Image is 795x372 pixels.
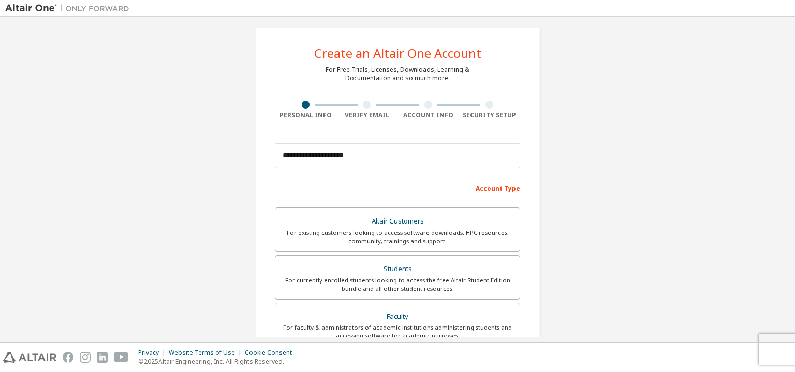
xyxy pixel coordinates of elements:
div: Create an Altair One Account [314,47,481,59]
img: youtube.svg [114,352,129,363]
img: altair_logo.svg [3,352,56,363]
div: Security Setup [459,111,521,120]
div: Students [282,262,513,276]
div: For existing customers looking to access software downloads, HPC resources, community, trainings ... [282,229,513,245]
div: Personal Info [275,111,336,120]
div: Account Type [275,180,520,196]
div: For currently enrolled students looking to access the free Altair Student Edition bundle and all ... [282,276,513,293]
img: linkedin.svg [97,352,108,363]
div: Cookie Consent [245,349,298,357]
div: Faculty [282,309,513,324]
img: facebook.svg [63,352,73,363]
img: Altair One [5,3,135,13]
div: Privacy [138,349,169,357]
div: Verify Email [336,111,398,120]
p: © 2025 Altair Engineering, Inc. All Rights Reserved. [138,357,298,366]
img: instagram.svg [80,352,91,363]
div: For Free Trials, Licenses, Downloads, Learning & Documentation and so much more. [326,66,469,82]
div: Account Info [397,111,459,120]
div: Website Terms of Use [169,349,245,357]
div: Altair Customers [282,214,513,229]
div: For faculty & administrators of academic institutions administering students and accessing softwa... [282,323,513,340]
